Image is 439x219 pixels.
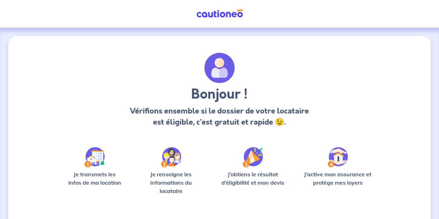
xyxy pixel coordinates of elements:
[84,147,105,167] img: /static/90a569abe86eec82015bcaae536bd8e6/Step-1.svg
[136,170,205,195] p: Je renseigne les informations du locataire
[129,106,310,128] p: Vérifions ensemble si le dossier de votre locataire est éligible, c’est gratuit et rapide 😉.
[243,147,263,167] img: /static/f3e743aab9439237c3e2196e4328bba9/Step-3.svg
[64,170,125,187] p: Je transmets les infos de ma location
[204,53,235,83] img: archivate
[194,9,246,18] img: Cautioneo
[129,86,310,103] h3: Bonjour !
[161,147,181,167] img: /static/c0a346edaed446bb123850d2d04ad552/Step-2.svg
[300,170,375,187] p: J’active mon assurance et protège mes loyers
[217,170,289,187] p: J’obtiens le résultat d’éligibilité et mon devis
[328,147,348,167] img: /static/bfff1cf634d835d9112899e6a3df1a5d/Step-4.svg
